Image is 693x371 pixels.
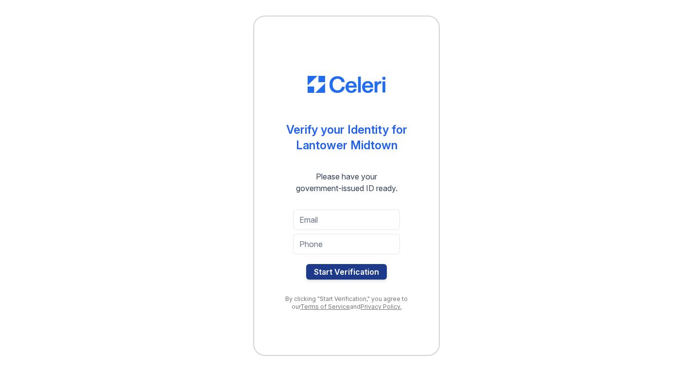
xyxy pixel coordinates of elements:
a: Privacy Policy. [361,303,401,310]
div: By clicking "Start Verification," you agree to our and [274,295,419,311]
a: Terms of Service [300,303,350,310]
img: CE_Logo_Blue-a8612792a0a2168367f1c8372b55b34899dd931a85d93a1a3d3e32e68fde9ad4.png [308,76,385,93]
input: Email [293,210,400,230]
div: Please have your government-issued ID ready. [278,171,415,194]
input: Phone [293,234,400,254]
div: Verify your Identity for Lantower Midtown [286,122,407,153]
button: Start Verification [306,264,387,280]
